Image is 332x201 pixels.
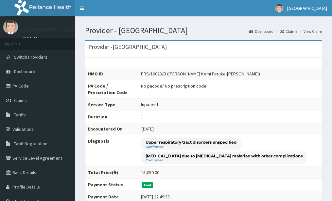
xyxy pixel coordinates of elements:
[287,5,327,11] span: [GEOGRAPHIC_DATA]
[141,101,158,108] div: Inpatient
[146,153,303,159] p: [MEDICAL_DATA] due to [MEDICAL_DATA] malariae with other complications
[14,112,26,118] span: Tariffs
[3,20,18,34] img: User Image
[85,167,138,179] th: Total Price(₦)
[23,36,39,40] a: Online
[141,83,206,89] div: No pacode / No prescription code
[141,113,143,120] div: 1
[304,29,322,34] a: View Claim
[85,99,138,111] th: Service Type
[14,54,47,60] span: Switch Providers
[142,126,154,132] span: [DATE]
[85,26,322,35] h1: Provider - [GEOGRAPHIC_DATA]
[141,169,159,176] div: 15,050.00
[85,111,138,123] th: Duration
[141,70,260,77] div: PRS/10023/B ([PERSON_NAME] Kemi Feruke-[PERSON_NAME])
[142,182,153,188] span: Paid
[14,141,47,147] span: Tariff Negotiation
[141,193,170,200] div: [DATE] 22:49:38
[146,139,236,145] p: Upper respiratory tract disorders unspecified
[85,80,138,99] th: PA Code / Prescription Code
[280,29,297,34] a: Claims
[23,27,77,32] p: [GEOGRAPHIC_DATA]
[85,135,138,167] th: Diagnosis
[85,68,138,80] th: HMO ID
[146,145,236,149] small: Confirmed
[275,4,283,12] img: User Image
[85,123,138,135] th: Encountered On
[249,29,273,34] a: Dashboard
[14,69,35,74] span: Dashboard
[14,97,27,103] span: Claims
[85,179,138,191] th: Payment Status
[88,44,167,50] h3: Provider - [GEOGRAPHIC_DATA]
[146,159,303,162] small: Confirmed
